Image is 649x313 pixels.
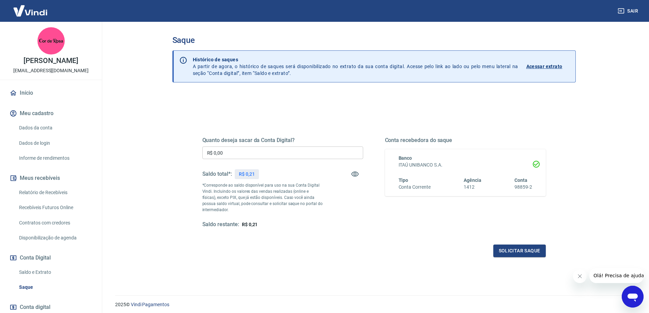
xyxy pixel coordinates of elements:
[242,222,258,227] span: R$ 0,21
[514,177,527,183] span: Conta
[202,221,239,228] h5: Saldo restante:
[16,231,94,245] a: Disponibilização de agenda
[16,186,94,200] a: Relatório de Recebíveis
[20,302,50,312] span: Conta digital
[115,301,633,308] p: 2025 ©
[16,201,94,215] a: Recebíveis Futuros Online
[131,302,169,307] a: Vindi Pagamentos
[202,171,232,177] h5: Saldo total*:
[8,85,94,100] a: Início
[37,27,65,54] img: 9ad167bd-0416-4c11-9657-1926b5dd5a74.jpeg
[16,151,94,165] a: Informe de rendimentos
[16,121,94,135] a: Dados da conta
[24,57,78,64] p: [PERSON_NAME]
[193,56,518,77] p: A partir de agora, o histórico de saques será disponibilizado no extrato da sua conta digital. Ac...
[622,286,644,308] iframe: Botão para abrir a janela de mensagens
[193,56,518,63] p: Histórico de saques
[514,184,532,191] h6: 98859-2
[13,67,89,74] p: [EMAIL_ADDRESS][DOMAIN_NAME]
[526,63,562,70] p: Acessar extrato
[399,155,412,161] span: Banco
[8,171,94,186] button: Meus recebíveis
[239,171,255,178] p: R$ 0,21
[493,245,546,257] button: Solicitar saque
[16,136,94,150] a: Dados de login
[202,182,323,213] p: *Corresponde ao saldo disponível para uso na sua Conta Digital Vindi. Incluindo os valores das ve...
[172,35,576,45] h3: Saque
[16,216,94,230] a: Contratos com credores
[464,184,481,191] h6: 1412
[4,5,57,10] span: Olá! Precisa de ajuda?
[526,56,570,77] a: Acessar extrato
[202,137,363,144] h5: Quanto deseja sacar da Conta Digital?
[16,280,94,294] a: Saque
[399,184,431,191] h6: Conta Corrente
[16,265,94,279] a: Saldo e Extrato
[589,268,644,283] iframe: Mensagem da empresa
[616,5,641,17] button: Sair
[464,177,481,183] span: Agência
[8,250,94,265] button: Conta Digital
[573,269,587,283] iframe: Fechar mensagem
[399,177,408,183] span: Tipo
[399,161,532,169] h6: ITAÚ UNIBANCO S.A.
[8,106,94,121] button: Meu cadastro
[385,137,546,144] h5: Conta recebedora do saque
[8,0,52,21] img: Vindi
